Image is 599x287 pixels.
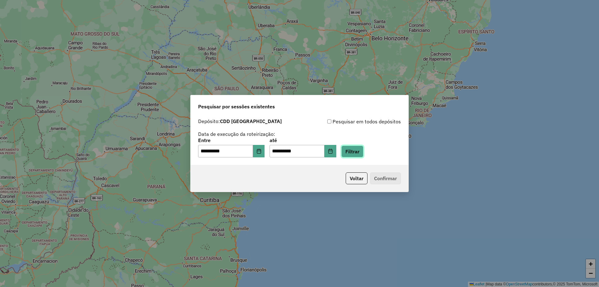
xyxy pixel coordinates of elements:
[198,136,265,144] label: Entre
[341,146,363,157] button: Filtrar
[299,118,401,125] div: Pesquisar em todos depósitos
[270,136,336,144] label: até
[324,145,336,157] button: Choose Date
[220,118,282,124] strong: CDD [GEOGRAPHIC_DATA]
[198,130,275,138] label: Data de execução da roteirização:
[346,172,368,184] button: Voltar
[198,103,275,110] span: Pesquisar por sessões existentes
[253,145,265,157] button: Choose Date
[198,117,282,125] label: Depósito:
